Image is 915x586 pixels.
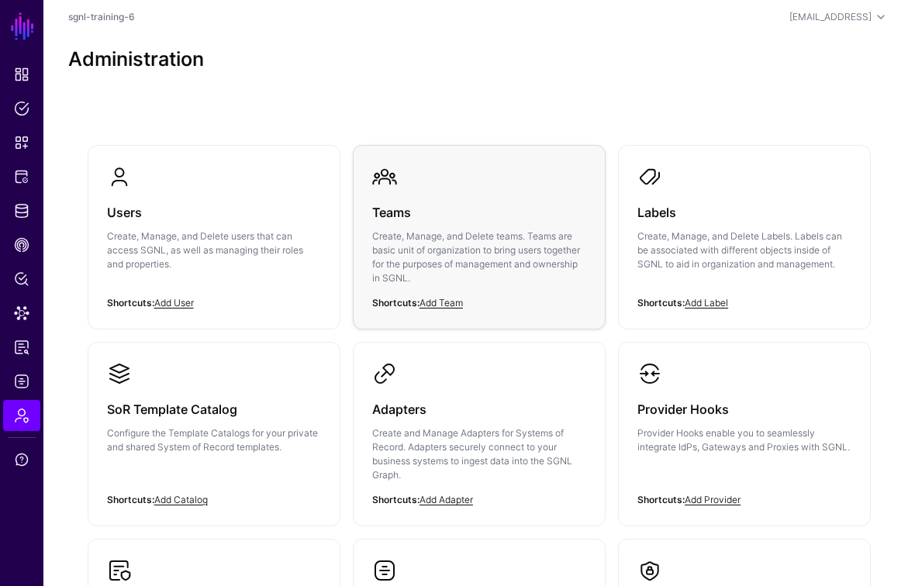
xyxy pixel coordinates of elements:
[9,9,36,43] a: SGNL
[637,398,851,420] h3: Provider Hooks
[619,343,870,498] a: Provider HooksProvider Hooks enable you to seamlessly integrate IdPs, Gateways and Proxies with S...
[154,494,208,505] a: Add Catalog
[637,297,685,309] strong: Shortcuts:
[154,297,194,309] a: Add User
[372,398,586,420] h3: Adapters
[107,229,321,271] p: Create, Manage, and Delete users that can access SGNL, as well as managing their roles and proper...
[637,494,685,505] strong: Shortcuts:
[3,298,40,329] a: Data Lens
[372,426,586,482] p: Create and Manage Adapters for Systems of Record. Adapters securely connect to your business syst...
[637,202,851,223] h3: Labels
[68,47,890,71] h2: Administration
[88,343,340,498] a: SoR Template CatalogConfigure the Template Catalogs for your private and shared System of Record ...
[619,146,870,315] a: LabelsCreate, Manage, and Delete Labels. Labels can be associated with different objects inside o...
[420,494,473,505] a: Add Adapter
[372,297,420,309] strong: Shortcuts:
[685,297,728,309] a: Add Label
[3,400,40,431] a: Admin
[3,332,40,363] a: Reports
[107,297,154,309] strong: Shortcuts:
[14,203,29,219] span: Identity Data Fabric
[789,10,872,24] div: [EMAIL_ADDRESS]
[3,195,40,226] a: Identity Data Fabric
[107,426,321,454] p: Configure the Template Catalogs for your private and shared System of Record templates.
[372,229,586,285] p: Create, Manage, and Delete teams. Teams are basic unit of organization to bring users together fo...
[3,127,40,158] a: Snippets
[372,202,586,223] h3: Teams
[637,426,851,454] p: Provider Hooks enable you to seamlessly integrate IdPs, Gateways and Proxies with SGNL.
[3,229,40,260] a: CAEP Hub
[685,494,741,505] a: Add Provider
[107,398,321,420] h3: SoR Template Catalog
[420,297,463,309] a: Add Team
[14,135,29,150] span: Snippets
[3,366,40,397] a: Logs
[3,161,40,192] a: Protected Systems
[14,452,29,467] span: Support
[637,229,851,271] p: Create, Manage, and Delete Labels. Labels can be associated with different objects inside of SGNL...
[107,202,321,223] h3: Users
[354,146,605,329] a: TeamsCreate, Manage, and Delete teams. Teams are basic unit of organization to bring users togeth...
[14,374,29,389] span: Logs
[14,101,29,116] span: Policies
[14,271,29,287] span: Policy Lens
[354,343,605,526] a: AdaptersCreate and Manage Adapters for Systems of Record. Adapters securely connect to your busin...
[68,11,135,22] a: sgnl-training-6
[372,494,420,505] strong: Shortcuts:
[14,67,29,82] span: Dashboard
[107,494,154,505] strong: Shortcuts:
[14,340,29,355] span: Reports
[14,237,29,253] span: CAEP Hub
[14,169,29,184] span: Protected Systems
[3,93,40,124] a: Policies
[3,264,40,295] a: Policy Lens
[14,408,29,423] span: Admin
[3,59,40,90] a: Dashboard
[14,305,29,321] span: Data Lens
[88,146,340,315] a: UsersCreate, Manage, and Delete users that can access SGNL, as well as managing their roles and p...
